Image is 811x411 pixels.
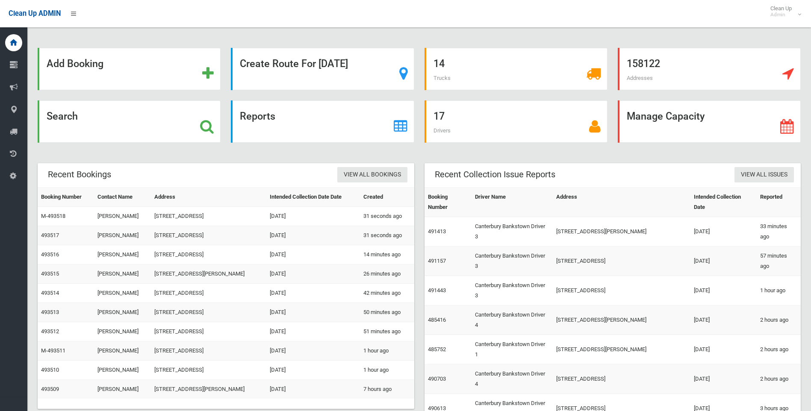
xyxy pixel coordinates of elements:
[425,100,608,143] a: 17 Drivers
[266,245,360,264] td: [DATE]
[41,347,65,354] a: M-493511
[94,207,151,226] td: [PERSON_NAME]
[428,376,446,382] a: 490703
[434,127,451,134] span: Drivers
[151,322,266,341] td: [STREET_ADDRESS]
[266,322,360,341] td: [DATE]
[757,217,801,247] td: 33 minutes ago
[618,100,801,143] a: Manage Capacity
[151,303,266,322] td: [STREET_ADDRESS]
[266,380,360,399] td: [DATE]
[472,335,553,364] td: Canterbury Bankstown Driver 1
[266,188,360,207] th: Intended Collection Date Date
[472,276,553,305] td: Canterbury Bankstown Driver 3
[266,207,360,226] td: [DATE]
[266,341,360,361] td: [DATE]
[618,48,801,90] a: 158122 Addresses
[38,48,221,90] a: Add Booking
[690,364,757,394] td: [DATE]
[337,167,407,183] a: View All Bookings
[434,75,451,81] span: Trucks
[757,276,801,305] td: 1 hour ago
[41,367,59,373] a: 493510
[757,364,801,394] td: 2 hours ago
[151,341,266,361] td: [STREET_ADDRESS]
[41,290,59,296] a: 493514
[151,188,266,207] th: Address
[360,361,414,380] td: 1 hour ago
[151,245,266,264] td: [STREET_ADDRESS]
[41,386,59,392] a: 493509
[151,380,266,399] td: [STREET_ADDRESS][PERSON_NAME]
[94,380,151,399] td: [PERSON_NAME]
[690,247,757,276] td: [DATE]
[47,58,103,70] strong: Add Booking
[266,303,360,322] td: [DATE]
[766,5,800,18] span: Clean Up
[770,12,792,18] small: Admin
[360,188,414,207] th: Created
[428,317,446,323] a: 485416
[472,305,553,335] td: Canterbury Bankstown Driver 4
[757,188,801,217] th: Reported
[428,346,446,352] a: 485752
[360,245,414,264] td: 14 minutes ago
[553,364,690,394] td: [STREET_ADDRESS]
[94,361,151,380] td: [PERSON_NAME]
[434,58,445,70] strong: 14
[425,166,566,183] header: Recent Collection Issue Reports
[38,166,121,183] header: Recent Bookings
[690,188,757,217] th: Intended Collection Date
[94,341,151,361] td: [PERSON_NAME]
[360,207,414,226] td: 31 seconds ago
[472,217,553,247] td: Canterbury Bankstown Driver 3
[41,309,59,315] a: 493513
[240,110,275,122] strong: Reports
[266,284,360,303] td: [DATE]
[266,361,360,380] td: [DATE]
[38,100,221,143] a: Search
[360,322,414,341] td: 51 minutes ago
[757,335,801,364] td: 2 hours ago
[734,167,794,183] a: View All Issues
[41,213,65,219] a: M-493518
[553,335,690,364] td: [STREET_ADDRESS][PERSON_NAME]
[690,276,757,305] td: [DATE]
[151,284,266,303] td: [STREET_ADDRESS]
[41,270,59,277] a: 493515
[472,188,553,217] th: Driver Name
[627,110,705,122] strong: Manage Capacity
[360,341,414,361] td: 1 hour ago
[151,361,266,380] td: [STREET_ADDRESS]
[553,217,690,247] td: [STREET_ADDRESS][PERSON_NAME]
[94,303,151,322] td: [PERSON_NAME]
[41,251,59,258] a: 493516
[266,226,360,245] td: [DATE]
[94,245,151,264] td: [PERSON_NAME]
[553,276,690,305] td: [STREET_ADDRESS]
[472,247,553,276] td: Canterbury Bankstown Driver 3
[151,207,266,226] td: [STREET_ADDRESS]
[41,328,59,335] a: 493512
[41,232,59,238] a: 493517
[757,305,801,335] td: 2 hours ago
[553,188,690,217] th: Address
[360,226,414,245] td: 31 seconds ago
[553,247,690,276] td: [STREET_ADDRESS]
[428,258,446,264] a: 491157
[690,305,757,335] td: [DATE]
[94,284,151,303] td: [PERSON_NAME]
[360,284,414,303] td: 42 minutes ago
[266,264,360,284] td: [DATE]
[434,110,445,122] strong: 17
[553,305,690,335] td: [STREET_ADDRESS][PERSON_NAME]
[151,226,266,245] td: [STREET_ADDRESS]
[425,48,608,90] a: 14 Trucks
[627,58,660,70] strong: 158122
[690,217,757,247] td: [DATE]
[94,188,151,207] th: Contact Name
[757,247,801,276] td: 57 minutes ago
[360,303,414,322] td: 50 minutes ago
[627,75,653,81] span: Addresses
[428,228,446,235] a: 491413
